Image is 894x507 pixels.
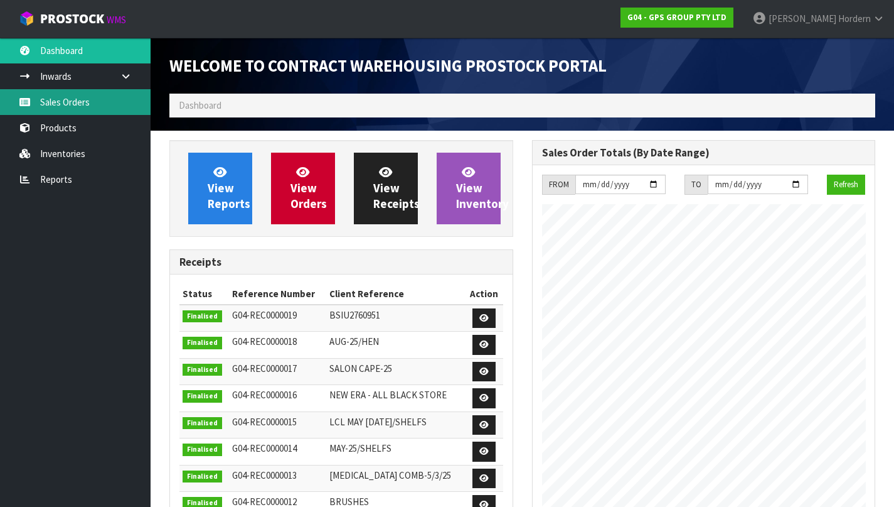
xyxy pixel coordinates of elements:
[232,416,297,428] span: G04-REC0000015
[329,309,380,321] span: BSIU2760951
[40,11,104,27] span: ProStock
[329,335,379,347] span: AUG-25/HEN
[179,256,503,268] h3: Receipts
[183,444,222,456] span: Finalised
[326,284,466,304] th: Client Reference
[542,175,575,195] div: FROM
[183,417,222,430] span: Finalised
[827,175,865,195] button: Refresh
[437,153,501,224] a: ViewInventory
[466,284,503,304] th: Action
[179,99,221,111] span: Dashboard
[188,153,252,224] a: ViewReports
[229,284,326,304] th: Reference Number
[373,165,420,212] span: View Receipts
[329,416,427,428] span: LCL MAY [DATE]/SHELFS
[183,364,222,376] span: Finalised
[232,469,297,481] span: G04-REC0000013
[183,337,222,349] span: Finalised
[769,13,836,25] span: [PERSON_NAME]
[329,469,451,481] span: [MEDICAL_DATA] COMB-5/3/25
[183,471,222,483] span: Finalised
[208,165,250,212] span: View Reports
[232,442,297,454] span: G04-REC0000014
[271,153,335,224] a: ViewOrders
[232,389,297,401] span: G04-REC0000016
[232,309,297,321] span: G04-REC0000019
[107,14,126,26] small: WMS
[183,310,222,323] span: Finalised
[838,13,871,25] span: Hordern
[542,147,866,159] h3: Sales Order Totals (By Date Range)
[290,165,327,212] span: View Orders
[329,442,391,454] span: MAY-25/SHELFS
[329,389,447,401] span: NEW ERA - ALL BLACK STORE
[329,363,392,374] span: SALON CAPE-25
[232,363,297,374] span: G04-REC0000017
[179,284,229,304] th: Status
[354,153,418,224] a: ViewReceipts
[627,12,726,23] strong: G04 - GPS GROUP PTY LTD
[232,335,297,347] span: G04-REC0000018
[183,390,222,403] span: Finalised
[684,175,708,195] div: TO
[19,11,35,26] img: cube-alt.png
[169,55,607,76] span: Welcome to Contract Warehousing ProStock Portal
[456,165,509,212] span: View Inventory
